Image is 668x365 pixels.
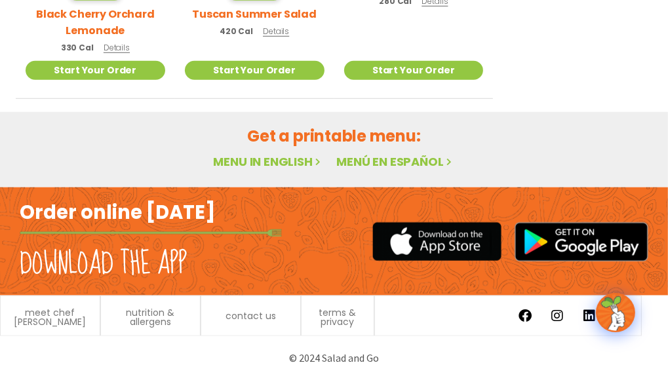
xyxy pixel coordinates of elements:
h2: Order online [DATE] [20,201,216,225]
span: Details [263,26,289,37]
a: Menú en español [336,153,454,170]
a: Start Your Order [26,61,165,80]
a: meet chef [PERSON_NAME] [7,308,93,326]
h2: Black Cherry Orchard Lemonade [26,6,165,39]
span: 420 Cal [220,26,253,37]
span: 330 Cal [61,42,94,54]
a: nutrition & allergens [108,308,193,326]
h2: Tuscan Summer Salad [192,6,317,22]
a: Start Your Order [344,61,484,80]
img: wpChatIcon [597,294,634,331]
a: Menu in English [213,153,323,170]
a: Start Your Order [185,61,324,80]
img: google_play [515,222,648,261]
img: fork [20,229,282,237]
img: appstore [372,220,501,263]
span: Details [104,42,130,53]
a: terms & privacy [308,308,368,326]
h2: Get a printable menu: [16,125,652,147]
a: contact us [226,311,276,320]
h2: Download the app [20,246,187,282]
